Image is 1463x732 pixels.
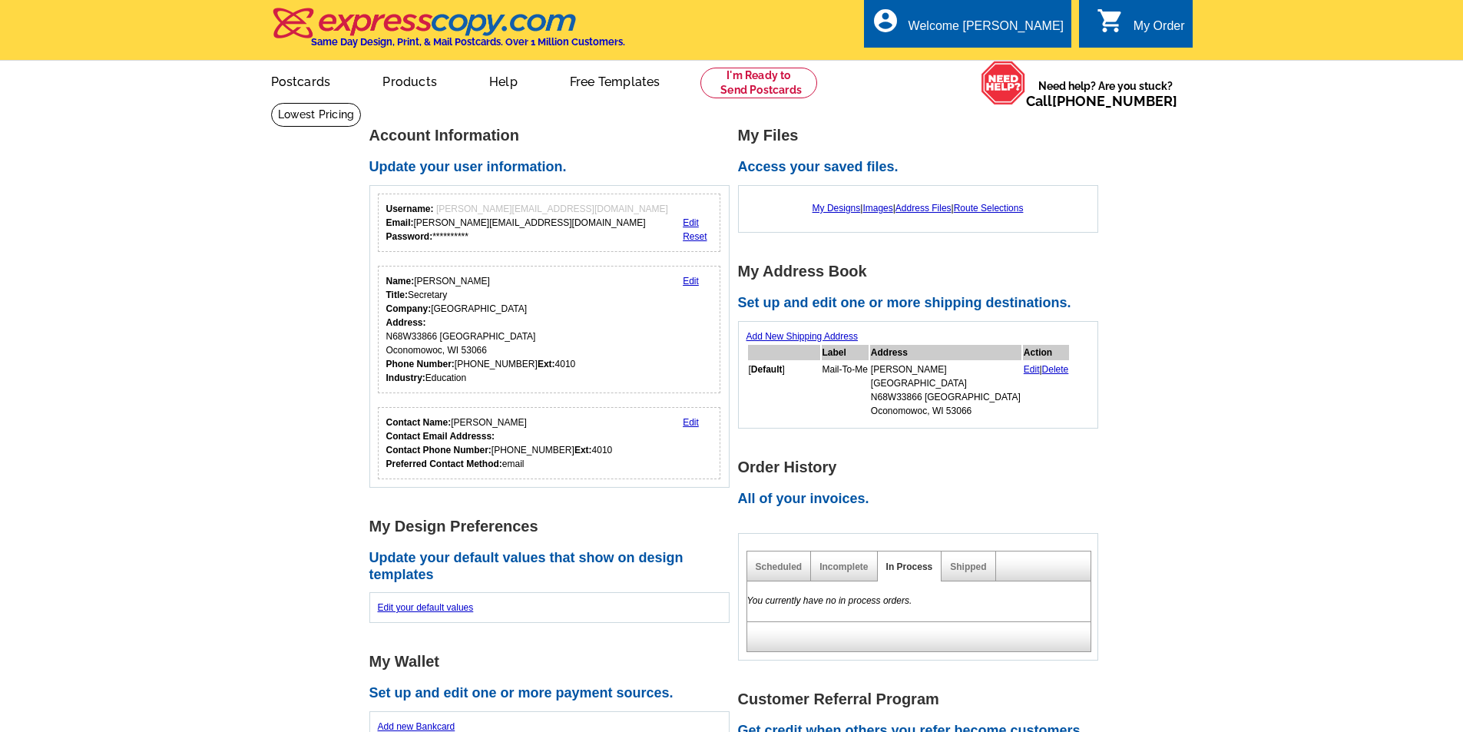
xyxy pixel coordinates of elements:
h1: Account Information [369,128,738,144]
h2: Update your default values that show on design templates [369,550,738,583]
div: Who should we contact regarding order issues? [378,407,721,479]
div: [PERSON_NAME] Secretary [GEOGRAPHIC_DATA] N68W33866 [GEOGRAPHIC_DATA] Oconomowoc, WI 53066 [PHONE... [386,274,576,385]
div: [PERSON_NAME][EMAIL_ADDRESS][DOMAIN_NAME] ********** [386,202,668,243]
a: Edit your default values [378,602,474,613]
i: shopping_cart [1097,7,1124,35]
a: Incomplete [819,561,868,572]
strong: Email: [386,217,414,228]
span: Need help? Are you stuck? [1026,78,1185,109]
strong: Preferred Contact Method: [386,459,502,469]
strong: Username: [386,204,434,214]
em: You currently have no in process orders. [747,595,912,606]
div: Your personal details. [378,266,721,393]
a: Reset [683,231,707,242]
td: | [1023,362,1070,419]
td: Mail-To-Me [822,362,869,419]
div: Welcome [PERSON_NAME] [909,19,1064,41]
a: Free Templates [545,62,685,98]
a: Add New Shipping Address [746,331,858,342]
td: [ ] [748,362,820,419]
a: Route Selections [954,203,1024,214]
h1: My Address Book [738,263,1107,280]
h1: Customer Referral Program [738,691,1107,707]
h4: Same Day Design, Print, & Mail Postcards. Over 1 Million Customers. [311,36,625,48]
h2: Update your user information. [369,159,738,176]
div: | | | [746,194,1090,223]
strong: Industry: [386,373,425,383]
strong: Password: [386,231,433,242]
h1: Order History [738,459,1107,475]
i: account_circle [872,7,899,35]
a: Edit [1024,364,1040,375]
h2: Set up and edit one or more payment sources. [369,685,738,702]
span: [PERSON_NAME][EMAIL_ADDRESS][DOMAIN_NAME] [436,204,668,214]
a: Edit [683,417,699,428]
th: Label [822,345,869,360]
a: Edit [683,276,699,287]
strong: Ext: [538,359,555,369]
img: help [981,61,1026,105]
a: Address Files [895,203,952,214]
div: [PERSON_NAME] [PHONE_NUMBER] 4010 email [386,416,613,471]
h1: My Wallet [369,654,738,670]
a: shopping_cart My Order [1097,17,1185,36]
h1: My Design Preferences [369,518,738,535]
strong: Contact Email Addresss: [386,431,495,442]
b: Default [751,364,783,375]
a: Scheduled [756,561,803,572]
a: In Process [886,561,933,572]
a: My Designs [813,203,861,214]
a: Images [862,203,892,214]
a: Delete [1042,364,1069,375]
h2: All of your invoices. [738,491,1107,508]
h2: Access your saved files. [738,159,1107,176]
strong: Title: [386,290,408,300]
div: My Order [1134,19,1185,41]
strong: Phone Number: [386,359,455,369]
a: Products [358,62,462,98]
div: Your login information. [378,194,721,252]
strong: Address: [386,317,426,328]
a: Edit [683,217,699,228]
td: [PERSON_NAME] [GEOGRAPHIC_DATA] N68W33866 [GEOGRAPHIC_DATA] Oconomowoc, WI 53066 [870,362,1021,419]
span: Call [1026,93,1177,109]
th: Action [1023,345,1070,360]
strong: Contact Name: [386,417,452,428]
a: Help [465,62,542,98]
strong: Contact Phone Number: [386,445,492,455]
h2: Set up and edit one or more shipping destinations. [738,295,1107,312]
h1: My Files [738,128,1107,144]
a: Postcards [247,62,356,98]
th: Address [870,345,1021,360]
a: Same Day Design, Print, & Mail Postcards. Over 1 Million Customers. [271,18,625,48]
a: [PHONE_NUMBER] [1052,93,1177,109]
strong: Ext: [574,445,592,455]
a: Add new Bankcard [378,721,455,732]
strong: Company: [386,303,432,314]
a: Shipped [950,561,986,572]
strong: Name: [386,276,415,287]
